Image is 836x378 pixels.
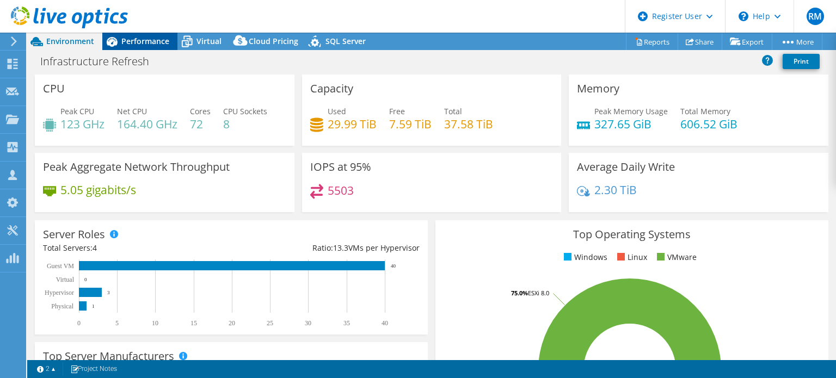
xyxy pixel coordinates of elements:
[594,184,637,196] h4: 2.30 TiB
[614,251,647,263] li: Linux
[43,228,105,240] h3: Server Roles
[223,106,267,116] span: CPU Sockets
[577,161,675,173] h3: Average Daily Write
[389,118,432,130] h4: 7.59 TiB
[333,243,348,253] span: 13.3
[190,106,211,116] span: Cores
[783,54,820,69] a: Print
[117,106,147,116] span: Net CPU
[84,277,87,282] text: 0
[43,83,65,95] h3: CPU
[92,303,95,309] text: 1
[626,33,678,50] a: Reports
[680,106,730,116] span: Total Memory
[305,319,311,327] text: 30
[654,251,697,263] li: VMware
[577,83,619,95] h3: Memory
[343,319,350,327] text: 35
[680,118,737,130] h4: 606.52 GiB
[511,289,528,297] tspan: 75.0%
[561,251,607,263] li: Windows
[444,228,820,240] h3: Top Operating Systems
[391,263,396,269] text: 40
[678,33,722,50] a: Share
[325,36,366,46] span: SQL Server
[47,262,74,270] text: Guest VM
[35,55,166,67] h1: Infrastructure Refresh
[56,276,75,283] text: Virtual
[444,118,493,130] h4: 37.58 TiB
[310,83,353,95] h3: Capacity
[60,184,136,196] h4: 5.05 gigabits/s
[444,106,462,116] span: Total
[51,302,73,310] text: Physical
[328,184,354,196] h4: 5503
[93,243,97,253] span: 4
[328,106,346,116] span: Used
[115,319,119,327] text: 5
[267,319,273,327] text: 25
[43,350,174,362] h3: Top Server Manufacturers
[310,161,371,173] h3: IOPS at 95%
[45,289,74,296] text: Hypervisor
[77,319,81,327] text: 0
[190,118,211,130] h4: 72
[196,36,222,46] span: Virtual
[43,242,231,254] div: Total Servers:
[223,118,267,130] h4: 8
[249,36,298,46] span: Cloud Pricing
[231,242,420,254] div: Ratio: VMs per Hypervisor
[60,118,104,130] h4: 123 GHz
[739,11,748,21] svg: \n
[29,362,63,376] a: 2
[772,33,822,50] a: More
[121,36,169,46] span: Performance
[594,118,668,130] h4: 327.65 GiB
[229,319,235,327] text: 20
[117,118,177,130] h4: 164.40 GHz
[382,319,388,327] text: 40
[60,106,94,116] span: Peak CPU
[328,118,377,130] h4: 29.99 TiB
[389,106,405,116] span: Free
[722,33,772,50] a: Export
[46,36,94,46] span: Environment
[807,8,824,25] span: RM
[107,290,110,295] text: 3
[594,106,668,116] span: Peak Memory Usage
[43,161,230,173] h3: Peak Aggregate Network Throughput
[63,362,125,376] a: Project Notes
[528,289,549,297] tspan: ESXi 8.0
[152,319,158,327] text: 10
[190,319,197,327] text: 15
